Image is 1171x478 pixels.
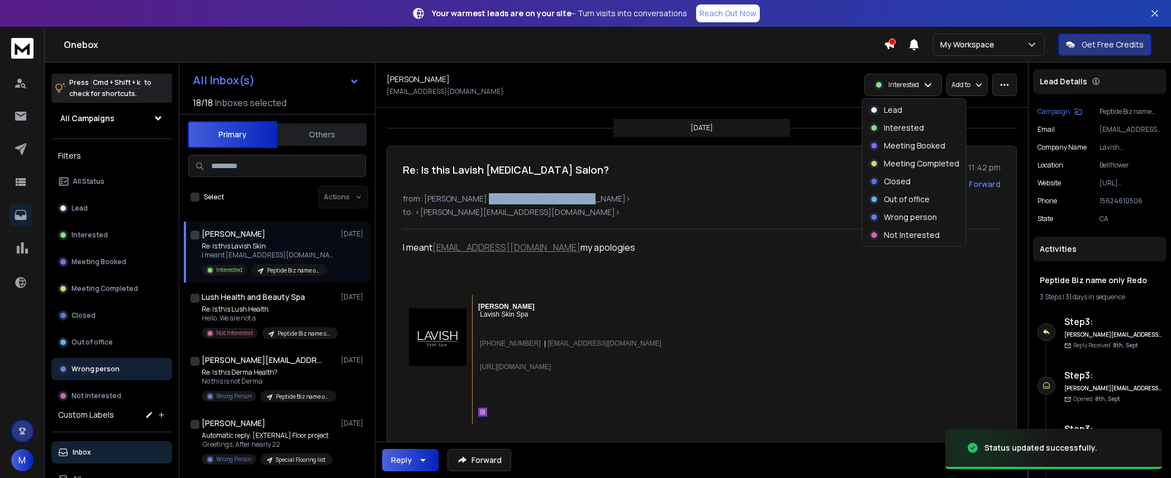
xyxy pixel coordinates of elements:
p: Interested [888,80,919,89]
p: [DATE] [341,230,366,238]
p: Inbox [73,448,91,457]
h1: [PERSON_NAME][EMAIL_ADDRESS][PERSON_NAME][DOMAIN_NAME] [PERSON_NAME] [202,355,325,366]
p: Interested [216,266,242,274]
p: CA [1099,214,1162,223]
p: Meeting Booked [72,257,126,266]
p: Out of office [884,194,930,205]
h1: Lush Health and Beauty Spa [202,291,305,303]
h1: Re: Is this Lavish [MEDICAL_DATA] Salon? [403,162,609,178]
span: Cmd + Shift + k [91,76,142,89]
a: [URL][DOMAIN_NAME] [480,363,551,371]
p: Meeting Booked [884,140,945,151]
a: [EMAIL_ADDRESS][DOMAIN_NAME] [548,340,661,347]
b: [PERSON_NAME] [478,303,535,310]
p: Wrong Person [216,392,251,400]
p: Wrong person [72,365,120,374]
p: Greetings, After nearly 22 [202,440,332,449]
h6: Step 3 : [1064,369,1162,382]
p: Wrong person [884,212,937,223]
p: Meeting Completed [72,284,138,293]
div: Forward [969,179,1001,190]
button: Others [277,122,366,147]
p: Add to [951,80,970,89]
p: – Turn visits into conversations [432,8,687,19]
p: Reply Received [1073,341,1138,350]
p: Campaign [1037,107,1070,116]
h6: [PERSON_NAME][EMAIL_ADDRESS][DOMAIN_NAME] [1064,384,1162,393]
p: location [1037,161,1063,170]
p: Special Flooring list [276,456,326,464]
span: 8th, Sept [1113,341,1138,349]
p: Wrong Person [216,455,251,463]
p: Lead [72,204,88,213]
div: Activities [1033,237,1167,261]
p: Automatic reply: [EXTERNAL] Floor project [202,431,332,440]
p: Company Name [1037,143,1087,152]
p: [DATE] [341,419,366,428]
h1: [PERSON_NAME] [387,74,450,85]
p: Not Interested [216,329,253,337]
h6: [PERSON_NAME][EMAIL_ADDRESS][DOMAIN_NAME] [1064,331,1162,339]
img: photo [409,308,467,366]
span: M [11,449,34,471]
h1: Peptide Biz name only Redo [1040,275,1160,286]
p: Hello, We are not a [202,314,336,323]
p: Lavish [MEDICAL_DATA] Salon [1099,143,1162,152]
p: from: [PERSON_NAME] <[EMAIL_ADDRESS][DOMAIN_NAME]> [403,193,1001,204]
p: [DATE] [341,293,366,302]
p: Closed [72,311,96,320]
div: I meant my apologies [403,241,729,456]
p: Lead Details [1040,76,1087,87]
a: [EMAIL_ADDRESS][DOMAIN_NAME] [432,241,580,254]
label: Select [204,193,224,202]
span: Lavish Skin Spa [480,310,528,318]
img: logo [11,38,34,59]
p: Phone [1037,197,1057,205]
p: Peptide Biz name only Redo [267,266,321,275]
a: [PHONE_NUMBER] [480,340,540,347]
p: [EMAIL_ADDRESS][DOMAIN_NAME] [387,87,503,96]
p: Get Free Credits [1082,39,1144,50]
p: Out of office [72,338,113,347]
p: Closed [884,176,911,187]
p: Meeting Completed [884,158,959,169]
p: to: <[PERSON_NAME][EMAIL_ADDRESS][DOMAIN_NAME]> [403,207,1001,218]
p: Interested [884,122,924,133]
p: [URL][DOMAIN_NAME] [1099,179,1162,188]
p: website [1037,179,1061,188]
h3: Inboxes selected [215,96,287,109]
p: Re: Is this Derma Health? [202,368,336,377]
p: 15624610506 [1099,197,1162,205]
p: State [1037,214,1053,223]
p: Peptide Biz name only Redo [1099,107,1162,116]
h1: [PERSON_NAME] [202,228,265,240]
h1: All Campaigns [60,113,115,124]
p: Bellflower [1099,161,1162,170]
p: My Workspace [940,39,999,50]
button: Forward [448,449,511,471]
p: Lead [884,104,902,116]
p: Reach Out Now [699,8,756,19]
h1: Onebox [64,38,884,51]
div: Reply [391,455,412,466]
p: Press to check for shortcuts. [69,77,151,99]
p: Re: Is this Lush Health [202,305,336,314]
span: 8th, Sept [1095,395,1120,403]
p: Opened [1073,395,1120,403]
span: 18 / 18 [193,96,213,109]
strong: Your warmest leads are on your site [432,8,572,18]
p: [DATE] : 11:42 pm [936,162,1001,173]
h1: [PERSON_NAME] [202,418,265,429]
p: No this is not Derma [202,377,336,386]
p: Interested [72,231,108,240]
span: 31 days in sequence [1065,292,1125,302]
p: [EMAIL_ADDRESS][DOMAIN_NAME] [1099,125,1162,134]
p: Peptide Biz name only Redo [278,329,331,338]
div: | [1040,293,1160,302]
p: Email [1037,125,1055,134]
h6: Step 3 : [1064,315,1162,328]
p: Not Interested [72,391,121,400]
button: Primary [188,121,277,148]
img: instagram.png [478,408,487,417]
p: Peptide Biz name only Redo [276,393,330,401]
